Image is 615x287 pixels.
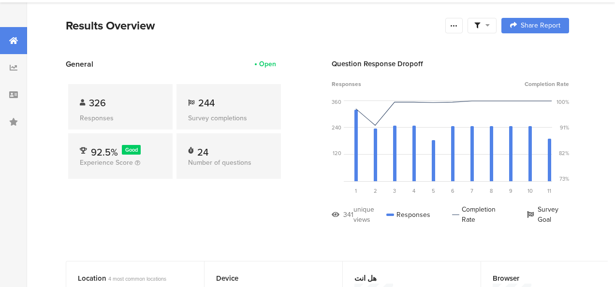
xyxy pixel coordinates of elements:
[66,17,440,34] div: Results Overview
[509,187,512,195] span: 9
[432,187,435,195] span: 5
[66,58,93,70] span: General
[374,187,377,195] span: 2
[216,273,315,284] div: Device
[259,59,276,69] div: Open
[91,145,118,159] span: 92.5%
[412,187,415,195] span: 4
[332,98,341,106] div: 360
[333,149,341,157] div: 120
[521,22,560,29] span: Share Report
[188,113,269,123] div: Survey completions
[547,187,551,195] span: 11
[198,96,215,110] span: 244
[527,204,569,225] div: Survey Goal
[493,273,591,284] div: Browser
[527,187,533,195] span: 10
[393,187,396,195] span: 3
[332,124,341,131] div: 240
[386,204,430,225] div: Responses
[332,80,361,88] span: Responses
[451,187,454,195] span: 6
[80,113,161,123] div: Responses
[332,58,569,69] div: Question Response Dropoff
[556,98,569,106] div: 100%
[188,158,251,168] span: Number of questions
[197,145,208,155] div: 24
[78,273,176,284] div: Location
[125,146,138,154] span: Good
[343,210,353,220] div: 341
[525,80,569,88] span: Completion Rate
[559,175,569,183] div: 73%
[354,273,453,284] div: هل انت
[559,149,569,157] div: 82%
[80,158,133,168] span: Experience Score
[353,204,386,225] div: unique views
[452,204,505,225] div: Completion Rate
[108,275,166,283] span: 4 most common locations
[470,187,473,195] span: 7
[89,96,106,110] span: 326
[355,187,357,195] span: 1
[490,187,493,195] span: 8
[560,124,569,131] div: 91%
